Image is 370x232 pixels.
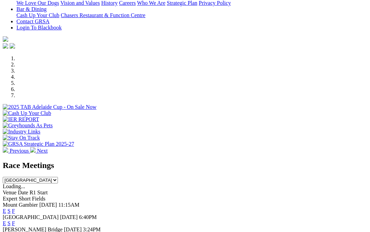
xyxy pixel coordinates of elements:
[3,141,74,147] img: GRSA Strategic Plan 2025-27
[37,148,48,154] span: Next
[12,220,15,226] a: F
[3,214,59,220] span: [GEOGRAPHIC_DATA]
[10,148,29,154] span: Previous
[3,135,40,141] img: Stay On Track
[3,116,39,123] img: IER REPORT
[16,6,47,12] a: Bar & Dining
[3,104,97,110] img: 2025 TAB Adelaide Cup - On Sale Now
[3,196,17,202] span: Expert
[3,147,8,153] img: chevron-left-pager-white.svg
[30,148,48,154] a: Next
[3,161,367,170] h2: Race Meetings
[8,208,11,214] a: S
[3,190,16,195] span: Venue
[3,110,51,116] img: Cash Up Your Club
[29,190,48,195] span: R1 Start
[32,196,45,202] span: Fields
[3,43,8,49] img: facebook.svg
[61,12,145,18] a: Chasers Restaurant & Function Centre
[16,25,62,30] a: Login To Blackbook
[16,12,59,18] a: Cash Up Your Club
[3,129,40,135] img: Industry Links
[10,43,15,49] img: twitter.svg
[79,214,97,220] span: 6:40PM
[16,12,367,18] div: Bar & Dining
[3,208,6,214] a: E
[3,183,25,189] span: Loading...
[18,190,28,195] span: Date
[3,148,30,154] a: Previous
[30,147,36,153] img: chevron-right-pager-white.svg
[60,214,78,220] span: [DATE]
[8,220,11,226] a: S
[3,123,53,129] img: Greyhounds As Pets
[3,220,6,226] a: E
[12,208,15,214] a: F
[3,36,8,42] img: logo-grsa-white.png
[58,202,79,208] span: 11:15AM
[39,202,57,208] span: [DATE]
[3,202,38,208] span: Mount Gambier
[16,18,49,24] a: Contact GRSA
[19,196,31,202] span: Short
